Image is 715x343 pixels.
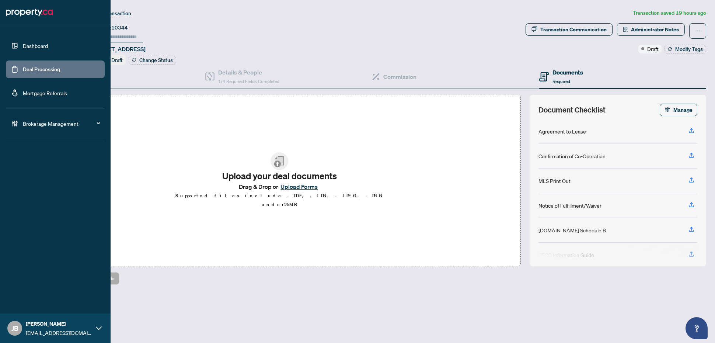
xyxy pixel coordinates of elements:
[129,56,176,65] button: Change Status
[526,23,613,36] button: Transaction Communication
[278,182,320,191] button: Upload Forms
[23,119,100,128] span: Brokerage Management
[623,27,628,32] span: solution
[538,127,586,135] div: Agreement to Lease
[92,10,131,17] span: View Transaction
[168,146,391,215] span: File UploadUpload your deal documentsDrag & Drop orUpload FormsSupported files include .PDF, .JPG...
[23,66,60,73] a: Deal Processing
[91,45,146,53] span: [STREET_ADDRESS]
[111,57,123,63] span: Draft
[26,329,92,337] span: [EMAIL_ADDRESS][DOMAIN_NAME]
[665,45,706,53] button: Modify Tags
[26,320,92,328] span: [PERSON_NAME]
[660,104,697,116] button: Manage
[6,7,53,18] img: logo
[631,24,679,35] span: Administrator Notes
[686,317,708,339] button: Open asap
[383,72,416,81] h4: Commission
[633,9,706,17] article: Transaction saved 19 hours ago
[538,226,606,234] div: [DOMAIN_NAME] Schedule B
[617,23,685,36] button: Administrator Notes
[675,46,703,52] span: Modify Tags
[271,152,288,170] img: File Upload
[540,24,607,35] div: Transaction Communication
[647,45,659,53] span: Draft
[23,90,67,96] a: Mortgage Referrals
[139,58,173,63] span: Change Status
[538,152,606,160] div: Confirmation of Co-Operation
[218,79,279,84] span: 1/4 Required Fields Completed
[552,68,583,77] h4: Documents
[111,24,128,31] span: 10344
[174,191,385,209] p: Supported files include .PDF, .JPG, .JPEG, .PNG under 25 MB
[218,68,279,77] h4: Details & People
[673,104,693,116] span: Manage
[552,79,570,84] span: Required
[23,42,48,49] a: Dashboard
[538,177,571,185] div: MLS Print Out
[11,323,18,333] span: JB
[695,28,700,34] span: ellipsis
[239,182,320,191] span: Drag & Drop or
[538,105,606,115] span: Document Checklist
[174,170,385,182] h2: Upload your deal documents
[538,201,601,209] div: Notice of Fulfillment/Waiver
